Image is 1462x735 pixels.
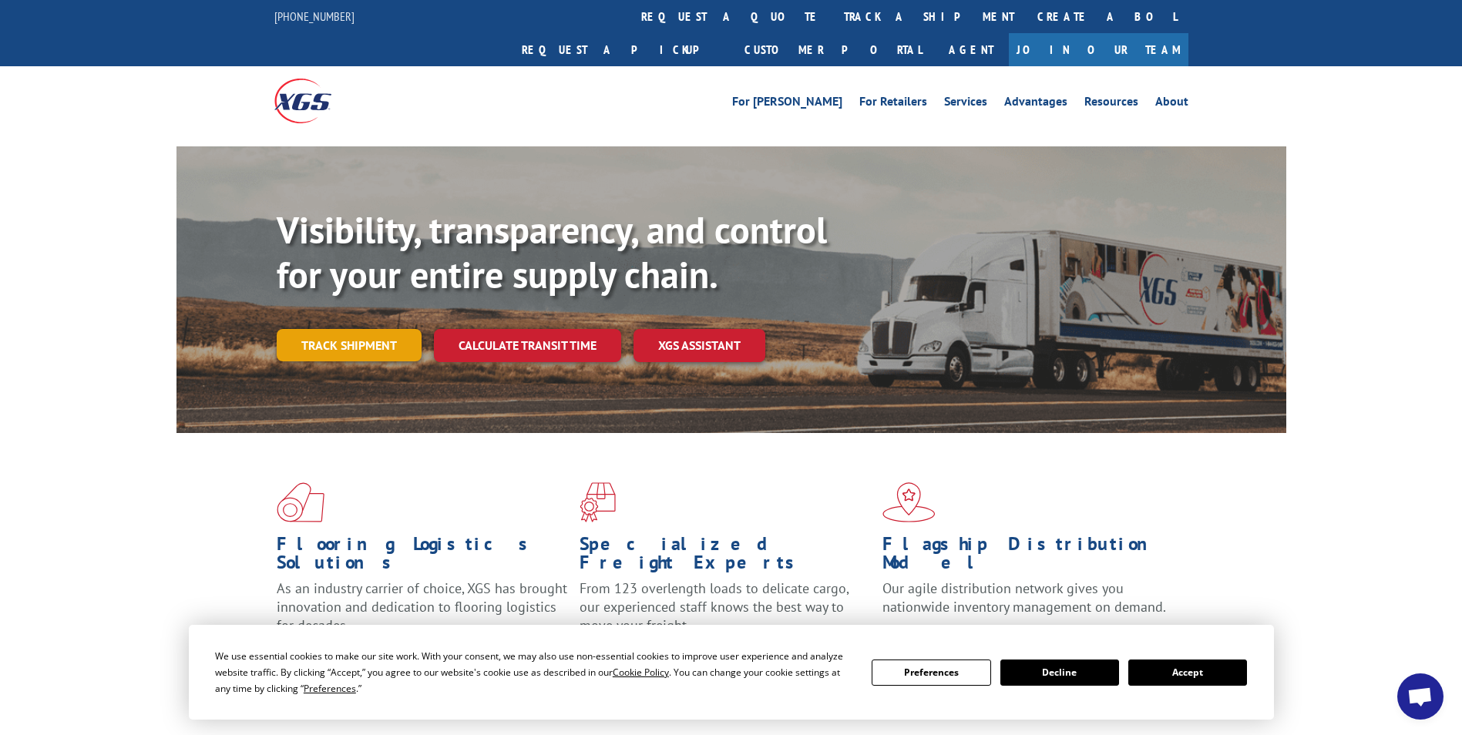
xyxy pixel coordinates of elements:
button: Accept [1128,659,1247,686]
a: Resources [1084,96,1138,112]
span: As an industry carrier of choice, XGS has brought innovation and dedication to flooring logistics... [277,579,567,634]
h1: Flagship Distribution Model [882,535,1174,579]
a: Join Our Team [1009,33,1188,66]
b: Visibility, transparency, and control for your entire supply chain. [277,206,827,298]
span: Preferences [304,682,356,695]
div: Cookie Consent Prompt [189,625,1274,720]
img: xgs-icon-focused-on-flooring-red [580,482,616,522]
h1: Flooring Logistics Solutions [277,535,568,579]
a: XGS ASSISTANT [634,329,765,362]
img: xgs-icon-flagship-distribution-model-red [882,482,936,522]
a: Customer Portal [733,33,933,66]
a: [PHONE_NUMBER] [274,8,355,24]
a: Calculate transit time [434,329,621,362]
a: For Retailers [859,96,927,112]
a: Request a pickup [510,33,733,66]
span: Cookie Policy [613,666,669,679]
span: Our agile distribution network gives you nationwide inventory management on demand. [882,579,1166,616]
a: Services [944,96,987,112]
button: Decline [1000,659,1119,686]
a: Track shipment [277,329,422,361]
p: From 123 overlength loads to delicate cargo, our experienced staff knows the best way to move you... [580,579,871,648]
h1: Specialized Freight Experts [580,535,871,579]
a: About [1155,96,1188,112]
a: For [PERSON_NAME] [732,96,842,112]
button: Preferences [872,659,990,686]
div: We use essential cookies to make our site work. With your consent, we may also use non-essential ... [215,648,853,696]
a: Agent [933,33,1009,66]
a: Advantages [1004,96,1067,112]
a: Open chat [1397,673,1444,720]
img: xgs-icon-total-supply-chain-intelligence-red [277,482,324,522]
